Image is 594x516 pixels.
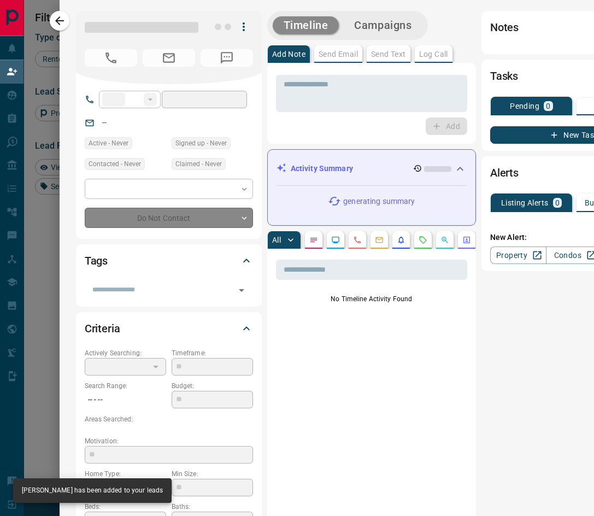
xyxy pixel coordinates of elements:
[272,50,305,58] p: Add Note
[490,67,518,85] h2: Tasks
[440,236,449,244] svg: Opportunities
[85,315,253,342] div: Criteria
[291,163,353,174] p: Activity Summary
[546,102,550,110] p: 0
[85,436,253,446] p: Motivation:
[143,49,195,67] span: No Email
[343,16,422,34] button: Campaigns
[462,236,471,244] svg: Agent Actions
[353,236,362,244] svg: Calls
[85,348,166,358] p: Actively Searching:
[510,102,539,110] p: Pending
[172,469,253,479] p: Min Size:
[85,49,137,67] span: No Number
[172,348,253,358] p: Timeframe:
[85,469,166,479] p: Home Type:
[85,414,253,424] p: Areas Searched:
[89,159,141,169] span: Contacted - Never
[85,381,166,391] p: Search Range:
[419,236,427,244] svg: Requests
[201,49,253,67] span: No Number
[89,138,128,149] span: Active - Never
[273,16,339,34] button: Timeline
[331,236,340,244] svg: Lead Browsing Activity
[85,391,166,409] p: -- - --
[172,502,253,512] p: Baths:
[175,159,222,169] span: Claimed - Never
[555,199,560,207] p: 0
[272,236,281,244] p: All
[102,118,107,127] a: --
[85,320,120,337] h2: Criteria
[172,381,253,391] p: Budget:
[490,19,519,36] h2: Notes
[22,482,163,500] div: [PERSON_NAME] has been added to your leads
[490,247,546,264] a: Property
[175,138,227,149] span: Signed up - Never
[276,294,467,304] p: No Timeline Activity Found
[234,283,249,298] button: Open
[397,236,405,244] svg: Listing Alerts
[490,164,519,181] h2: Alerts
[501,199,549,207] p: Listing Alerts
[85,502,166,512] p: Beds:
[85,208,253,228] div: Do Not Contact
[375,236,384,244] svg: Emails
[277,159,467,179] div: Activity Summary
[85,252,108,269] h2: Tags
[309,236,318,244] svg: Notes
[343,196,415,207] p: generating summary
[85,248,253,274] div: Tags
